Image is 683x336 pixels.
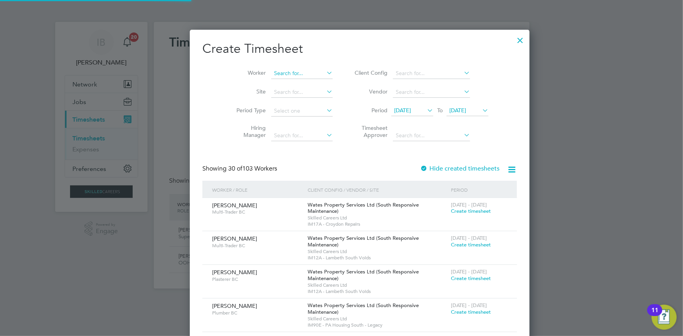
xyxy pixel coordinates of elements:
span: Wates Property Services Ltd (South Responsive Maintenance) [308,201,419,215]
span: IM17A - Croydon Repairs [308,221,447,227]
span: [PERSON_NAME] [212,302,257,309]
button: Open Resource Center, 11 new notifications [652,305,677,330]
span: Create timesheet [451,309,491,315]
input: Search for... [393,130,470,141]
div: Showing [202,165,279,173]
span: Multi-Trader BC [212,243,302,249]
label: Vendor [352,88,387,95]
span: [DATE] - [DATE] [451,268,487,275]
input: Search for... [393,68,470,79]
label: Period Type [231,107,266,114]
span: 30 of [228,165,242,172]
span: Wates Property Services Ltd (South Responsive Maintenance) [308,302,419,315]
label: Timesheet Approver [352,124,387,138]
span: [DATE] - [DATE] [451,235,487,241]
input: Search for... [271,68,333,79]
span: Create timesheet [451,241,491,248]
span: Skilled Careers Ltd [308,282,447,288]
span: Create timesheet [451,275,491,282]
h2: Create Timesheet [202,41,517,57]
span: Plasterer BC [212,276,302,282]
span: Skilled Careers Ltd [308,248,447,255]
input: Search for... [393,87,470,98]
span: IM90E - PA Housing South - Legacy [308,322,447,328]
div: Worker / Role [210,181,306,199]
span: Wates Property Services Ltd (South Responsive Maintenance) [308,268,419,282]
div: Period [449,181,509,199]
span: [PERSON_NAME] [212,202,257,209]
span: 103 Workers [228,165,277,172]
div: 11 [651,310,658,320]
span: [PERSON_NAME] [212,269,257,276]
span: [DATE] [394,107,411,114]
label: Client Config [352,69,387,76]
span: Wates Property Services Ltd (South Responsive Maintenance) [308,235,419,248]
input: Search for... [271,130,333,141]
span: [DATE] [449,107,466,114]
span: IM12A - Lambeth South Voids [308,288,447,295]
label: Worker [231,69,266,76]
span: [PERSON_NAME] [212,235,257,242]
label: Site [231,88,266,95]
span: Skilled Careers Ltd [308,215,447,221]
div: Client Config / Vendor / Site [306,181,449,199]
label: Hide created timesheets [420,165,500,172]
span: [DATE] - [DATE] [451,201,487,208]
input: Select one [271,106,333,117]
label: Hiring Manager [231,124,266,138]
span: To [435,105,445,115]
span: [DATE] - [DATE] [451,302,487,309]
span: Plumber BC [212,310,302,316]
span: Skilled Careers Ltd [308,316,447,322]
span: IM12A - Lambeth South Voids [308,255,447,261]
input: Search for... [271,87,333,98]
span: Create timesheet [451,208,491,214]
label: Period [352,107,387,114]
span: Multi-Trader BC [212,209,302,215]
